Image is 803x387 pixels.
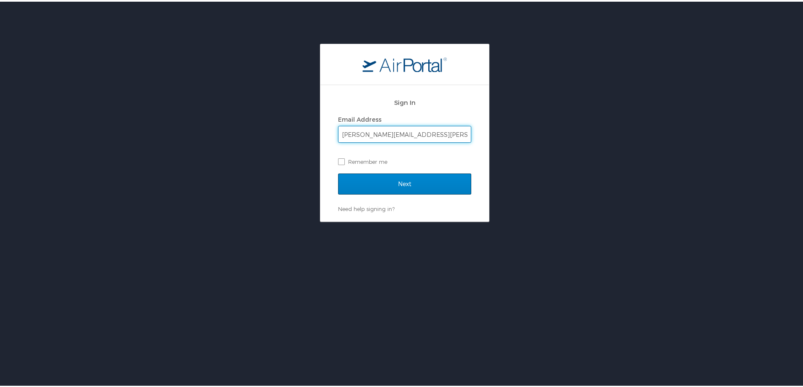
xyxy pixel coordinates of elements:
[338,96,471,106] h2: Sign In
[338,154,471,166] label: Remember me
[338,172,471,193] input: Next
[338,114,381,121] label: Email Address
[363,55,447,70] img: logo
[338,204,395,211] a: Need help signing in?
